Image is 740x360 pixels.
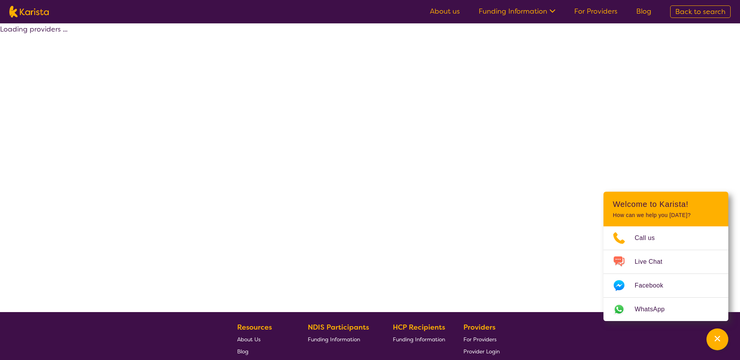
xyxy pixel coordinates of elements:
b: NDIS Participants [308,323,369,332]
span: WhatsApp [635,304,674,315]
b: Providers [463,323,495,332]
span: Live Chat [635,256,672,268]
a: Funding Information [308,333,375,345]
a: Funding Information [393,333,445,345]
a: Funding Information [479,7,555,16]
a: Blog [237,345,289,357]
a: For Providers [463,333,500,345]
span: Blog [237,348,248,355]
a: Web link opens in a new tab. [603,298,728,321]
span: About Us [237,336,261,343]
span: Facebook [635,280,673,291]
a: About Us [237,333,289,345]
span: For Providers [463,336,497,343]
a: Provider Login [463,345,500,357]
span: Back to search [675,7,726,16]
h2: Welcome to Karista! [613,199,719,209]
a: For Providers [574,7,618,16]
a: Back to search [670,5,731,18]
span: Provider Login [463,348,500,355]
img: Karista logo [9,6,49,18]
button: Channel Menu [706,328,728,350]
b: HCP Recipients [393,323,445,332]
span: Funding Information [393,336,445,343]
span: Call us [635,232,664,244]
a: Blog [636,7,651,16]
div: Channel Menu [603,192,728,321]
ul: Choose channel [603,226,728,321]
p: How can we help you [DATE]? [613,212,719,219]
b: Resources [237,323,272,332]
a: About us [430,7,460,16]
span: Funding Information [308,336,360,343]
